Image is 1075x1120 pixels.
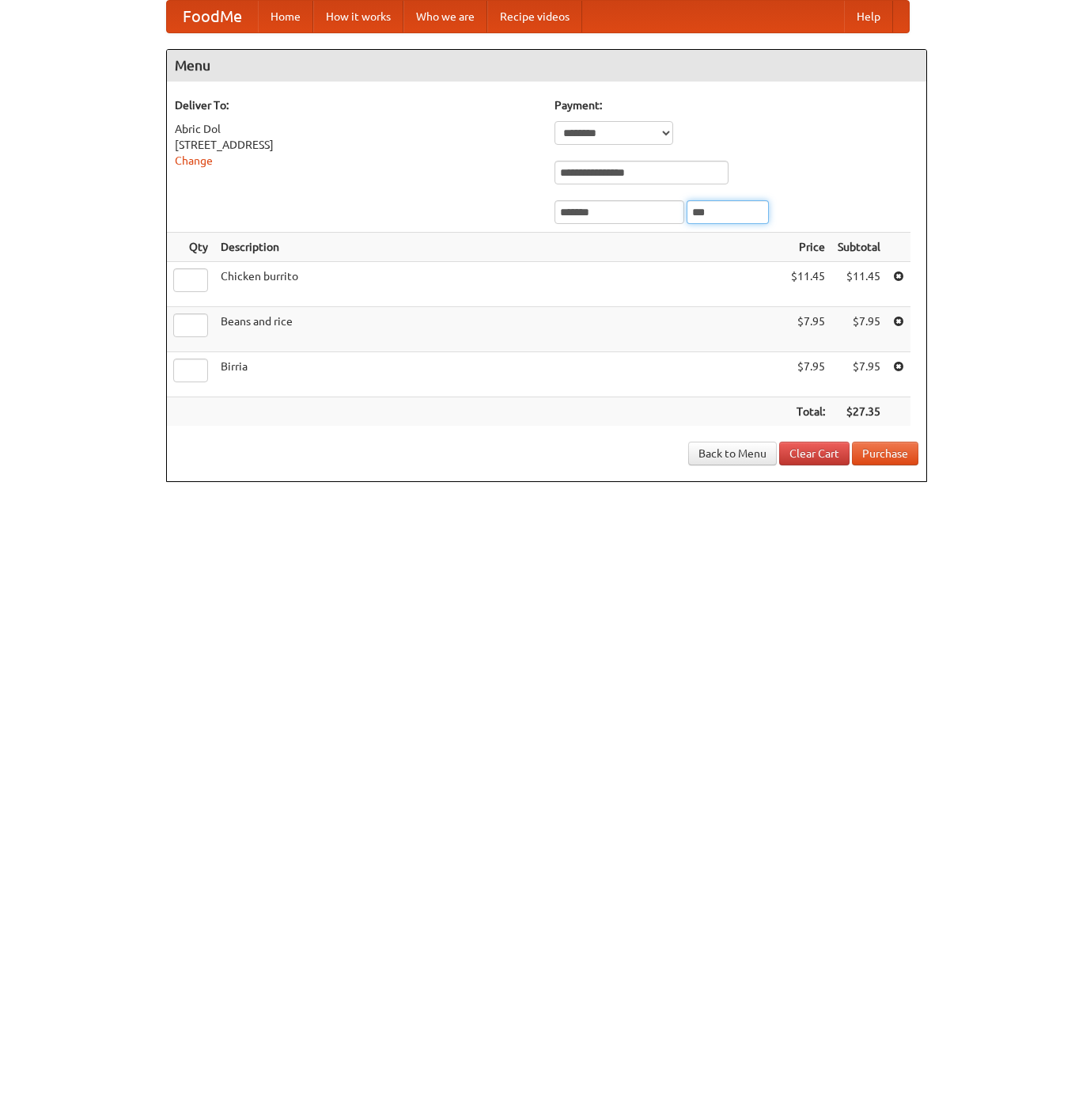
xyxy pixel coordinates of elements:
th: $27.35 [831,397,887,427]
a: Help [844,1,893,32]
td: $7.95 [785,307,831,352]
th: Price [785,233,831,262]
td: $11.45 [785,262,831,307]
td: $7.95 [831,352,887,397]
td: $7.95 [785,352,831,397]
div: [STREET_ADDRESS] [175,137,539,153]
h4: Menu [167,50,926,82]
a: FoodMe [167,1,258,32]
h5: Payment: [555,97,918,113]
a: Who we are [403,1,487,32]
td: Birria [214,352,785,397]
h5: Deliver To: [175,97,539,113]
a: Back to Menu [688,442,777,465]
th: Qty [167,233,214,262]
th: Subtotal [831,233,887,262]
th: Description [214,233,785,262]
th: Total: [785,397,831,427]
a: Recipe videos [487,1,582,32]
button: Purchase [852,442,918,465]
a: Clear Cart [779,442,850,465]
a: Change [175,154,213,167]
a: Home [258,1,313,32]
a: How it works [313,1,403,32]
td: $7.95 [831,307,887,352]
td: Chicken burrito [214,262,785,307]
div: Abric Dol [175,121,539,137]
td: Beans and rice [214,307,785,352]
td: $11.45 [831,262,887,307]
